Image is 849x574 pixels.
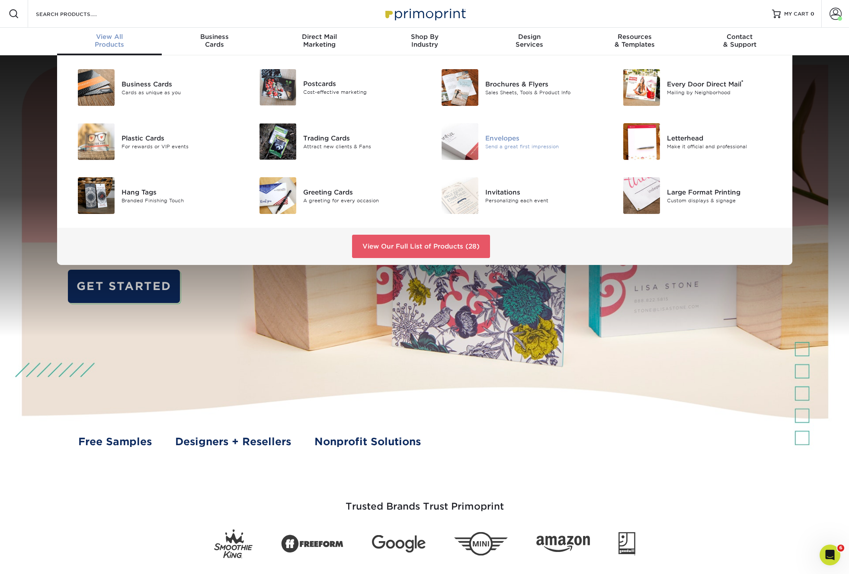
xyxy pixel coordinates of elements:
[687,33,792,48] div: & Support
[667,89,782,96] div: Mailing by Neighborhood
[613,174,782,217] a: Large Format Printing Large Format Printing Custom displays & signage
[175,434,291,449] a: Designers + Resellers
[281,530,343,558] img: Freeform
[582,33,687,41] span: Resources
[67,120,237,163] a: Plastic Cards Plastic Cards For rewards or VIP events
[667,79,782,89] div: Every Door Direct Mail
[78,69,115,106] img: Business Cards
[485,143,600,150] div: Send a great first impression
[667,197,782,204] div: Custom displays & signage
[352,235,490,258] a: View Our Full List of Products (28)
[303,89,418,96] div: Cost-effective marketing
[431,120,600,163] a: Envelopes Envelopes Send a great first impression
[687,33,792,41] span: Contact
[582,33,687,48] div: & Templates
[35,9,119,19] input: SEARCH PRODUCTS.....
[431,66,600,109] a: Brochures & Flyers Brochures & Flyers Sales Sheets, Tools & Product Info
[485,79,600,89] div: Brochures & Flyers
[162,33,267,41] span: Business
[122,187,236,197] div: Hang Tags
[249,120,418,163] a: Trading Cards Trading Cards Attract new clients & Fans
[613,66,782,109] a: Every Door Direct Mail Every Door Direct Mail® Mailing by Neighborhood
[381,4,468,23] img: Primoprint
[623,69,660,106] img: Every Door Direct Mail
[477,33,582,41] span: Design
[249,66,418,109] a: Postcards Postcards Cost-effective marketing
[618,532,635,555] img: Goodwill
[837,545,844,552] span: 6
[536,536,590,552] img: Amazon
[784,10,809,18] span: MY CART
[57,28,162,55] a: View AllProducts
[582,28,687,55] a: Resources& Templates
[67,174,237,217] a: Hang Tags Hang Tags Branded Finishing Touch
[372,33,477,48] div: Industry
[613,120,782,163] a: Letterhead Letterhead Make it official and professional
[372,33,477,41] span: Shop By
[303,79,418,89] div: Postcards
[122,89,236,96] div: Cards as unique as you
[122,133,236,143] div: Plastic Cards
[372,28,477,55] a: Shop ByIndustry
[260,69,296,105] img: Postcards
[820,545,840,565] iframe: Intercom live chat
[267,28,372,55] a: Direct MailMarketing
[811,11,814,17] span: 0
[303,187,418,197] div: Greeting Cards
[485,89,600,96] div: Sales Sheets, Tools & Product Info
[162,28,267,55] a: BusinessCards
[2,548,74,571] iframe: Google Customer Reviews
[477,28,582,55] a: DesignServices
[57,33,162,48] div: Products
[667,187,782,197] div: Large Format Printing
[454,532,508,556] img: Mini
[687,28,792,55] a: Contact& Support
[667,133,782,143] div: Letterhead
[623,123,660,160] img: Letterhead
[57,33,162,41] span: View All
[623,177,660,214] img: Large Format Printing
[267,33,372,41] span: Direct Mail
[78,177,115,214] img: Hang Tags
[249,174,418,217] a: Greeting Cards Greeting Cards A greeting for every occasion
[431,174,600,217] a: Invitations Invitations Personalizing each event
[122,197,236,204] div: Branded Finishing Touch
[442,123,478,160] img: Envelopes
[372,535,426,553] img: Google
[442,177,478,214] img: Invitations
[667,143,782,150] div: Make it official and professional
[122,79,236,89] div: Business Cards
[260,123,296,160] img: Trading Cards
[214,529,253,558] img: Smoothie King
[67,66,237,109] a: Business Cards Business Cards Cards as unique as you
[267,33,372,48] div: Marketing
[303,197,418,204] div: A greeting for every occasion
[122,143,236,150] div: For rewards or VIP events
[303,143,418,150] div: Attract new clients & Fans
[442,69,478,106] img: Brochures & Flyers
[741,79,743,85] sup: ®
[303,133,418,143] div: Trading Cards
[314,434,421,449] a: Nonprofit Solutions
[485,133,600,143] div: Envelopes
[162,33,267,48] div: Cards
[477,33,582,48] div: Services
[485,197,600,204] div: Personalizing each event
[78,434,152,449] a: Free Samples
[172,480,678,523] h3: Trusted Brands Trust Primoprint
[485,187,600,197] div: Invitations
[260,177,296,214] img: Greeting Cards
[78,123,115,160] img: Plastic Cards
